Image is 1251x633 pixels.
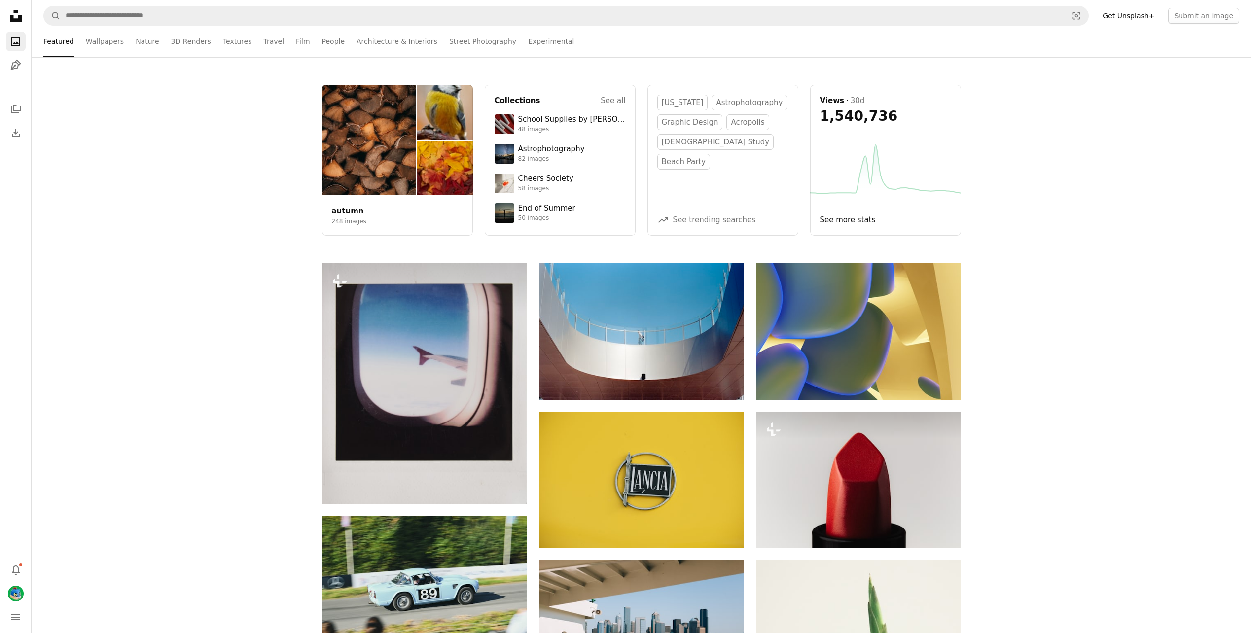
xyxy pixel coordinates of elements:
div: End of Summer [518,204,575,213]
a: astrophotography [712,95,787,110]
img: View from an airplane window, looking at the wing. [322,263,527,504]
button: Visual search [1065,6,1088,25]
img: Lancia logo on a yellow background [539,412,744,548]
a: Astrophotography82 images [495,144,626,164]
button: Submit an image [1168,8,1239,24]
a: autumn [332,207,364,215]
a: Architecture & Interiors [357,26,437,57]
div: Cheers Society [518,174,573,184]
img: Avatar of user CHEN HENG [8,586,24,601]
button: Notifications [6,560,26,580]
div: 48 images [518,126,626,134]
img: photo-1538592487700-be96de73306f [495,144,514,164]
form: Find visuals sitewide [43,6,1089,26]
img: Modern architecture with a person on a balcony [539,263,744,400]
a: Film [296,26,310,57]
a: Get Unsplash+ [1097,8,1160,24]
a: Nature [136,26,159,57]
button: Profile [6,584,26,603]
a: View from an airplane window, looking at the wing. [322,379,527,388]
a: See all [601,95,625,106]
div: School Supplies by [PERSON_NAME] [518,115,626,125]
a: People [322,26,345,57]
a: Modern architecture with a person on a balcony [539,327,744,336]
img: Close-up of a red lipstick bullet [756,412,961,548]
a: End of Summer50 images [495,203,626,223]
a: Photos [6,32,26,51]
a: Wallpapers [86,26,124,57]
div: Astrophotography [518,144,585,154]
a: Street Photography [449,26,516,57]
a: See more stats [820,214,876,226]
button: Menu [6,607,26,627]
img: premium_photo-1754398386796-ea3dec2a6302 [495,203,514,223]
button: Search Unsplash [44,6,61,25]
img: Abstract organic shapes with blue and yellow gradients [756,263,961,400]
a: See trending searches [673,215,756,224]
span: 30d [851,95,865,106]
a: [US_STATE] [657,95,708,110]
h4: Collections [495,95,540,106]
a: graphic design [657,114,723,130]
a: [DEMOGRAPHIC_DATA] study [657,134,774,150]
a: Textures [223,26,252,57]
a: Download History [6,123,26,142]
a: Travel [263,26,284,57]
a: Collections [6,99,26,119]
a: Abstract organic shapes with blue and yellow gradients [756,327,961,336]
a: 3D Renders [171,26,211,57]
a: Close-up of a red lipstick bullet [756,475,961,484]
img: photo-1610218588353-03e3130b0e2d [495,174,514,193]
header: · [820,95,951,106]
a: Cheers Society58 images [495,174,626,193]
a: Illustrations [6,55,26,75]
div: 58 images [518,185,573,193]
div: 1,540,736 [820,107,951,125]
a: Lancia logo on a yellow background [539,475,744,484]
h3: Views [820,95,844,106]
div: 82 images [518,155,585,163]
a: Light blue vintage race car with number 89 [322,579,527,588]
div: 50 images [518,214,575,222]
a: beach party [657,154,711,170]
a: School Supplies by [PERSON_NAME]48 images [495,114,626,134]
a: Experimental [528,26,574,57]
a: acropolis [726,114,769,130]
img: premium_photo-1715107534993-67196b65cde7 [495,114,514,134]
a: City skyline across the water from a ferry deck. [539,624,744,633]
